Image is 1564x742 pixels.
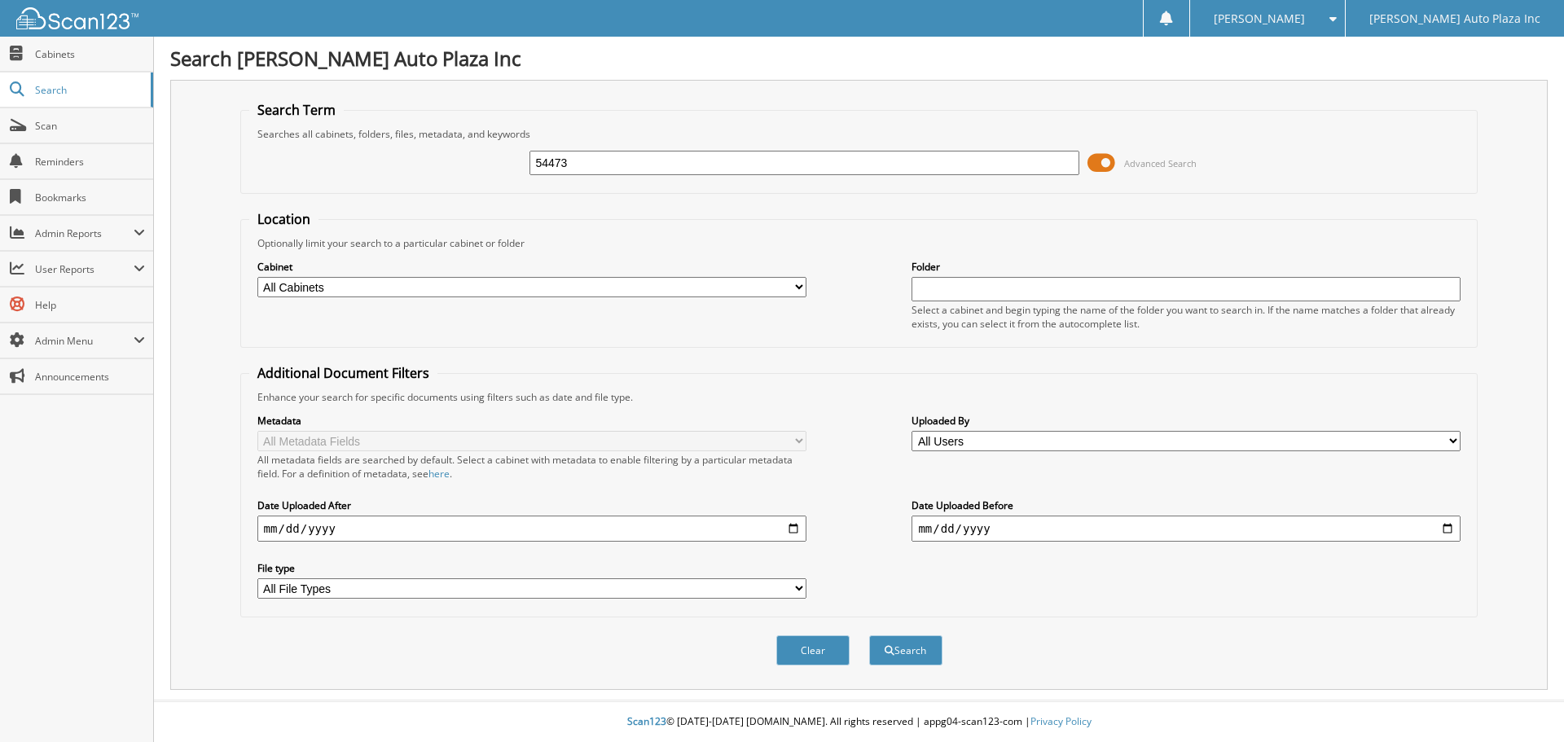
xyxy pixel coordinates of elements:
[257,453,806,481] div: All metadata fields are searched by default. Select a cabinet with metadata to enable filtering b...
[35,298,145,312] span: Help
[35,226,134,240] span: Admin Reports
[912,260,1461,274] label: Folder
[35,119,145,133] span: Scan
[35,334,134,348] span: Admin Menu
[170,45,1548,72] h1: Search [PERSON_NAME] Auto Plaza Inc
[16,7,138,29] img: scan123-logo-white.svg
[257,414,806,428] label: Metadata
[257,498,806,512] label: Date Uploaded After
[249,390,1470,404] div: Enhance your search for specific documents using filters such as date and file type.
[912,516,1461,542] input: end
[249,127,1470,141] div: Searches all cabinets, folders, files, metadata, and keywords
[1214,14,1305,24] span: [PERSON_NAME]
[912,414,1461,428] label: Uploaded By
[869,635,942,665] button: Search
[627,714,666,728] span: Scan123
[257,260,806,274] label: Cabinet
[35,47,145,61] span: Cabinets
[428,467,450,481] a: here
[257,516,806,542] input: start
[912,498,1461,512] label: Date Uploaded Before
[249,236,1470,250] div: Optionally limit your search to a particular cabinet or folder
[912,303,1461,331] div: Select a cabinet and begin typing the name of the folder you want to search in. If the name match...
[249,101,344,119] legend: Search Term
[1124,157,1197,169] span: Advanced Search
[1483,664,1564,742] iframe: Chat Widget
[257,561,806,575] label: File type
[35,262,134,276] span: User Reports
[249,210,319,228] legend: Location
[1030,714,1092,728] a: Privacy Policy
[35,155,145,169] span: Reminders
[35,83,143,97] span: Search
[249,364,437,382] legend: Additional Document Filters
[35,370,145,384] span: Announcements
[154,702,1564,742] div: © [DATE]-[DATE] [DOMAIN_NAME]. All rights reserved | appg04-scan123-com |
[35,191,145,204] span: Bookmarks
[1369,14,1540,24] span: [PERSON_NAME] Auto Plaza Inc
[776,635,850,665] button: Clear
